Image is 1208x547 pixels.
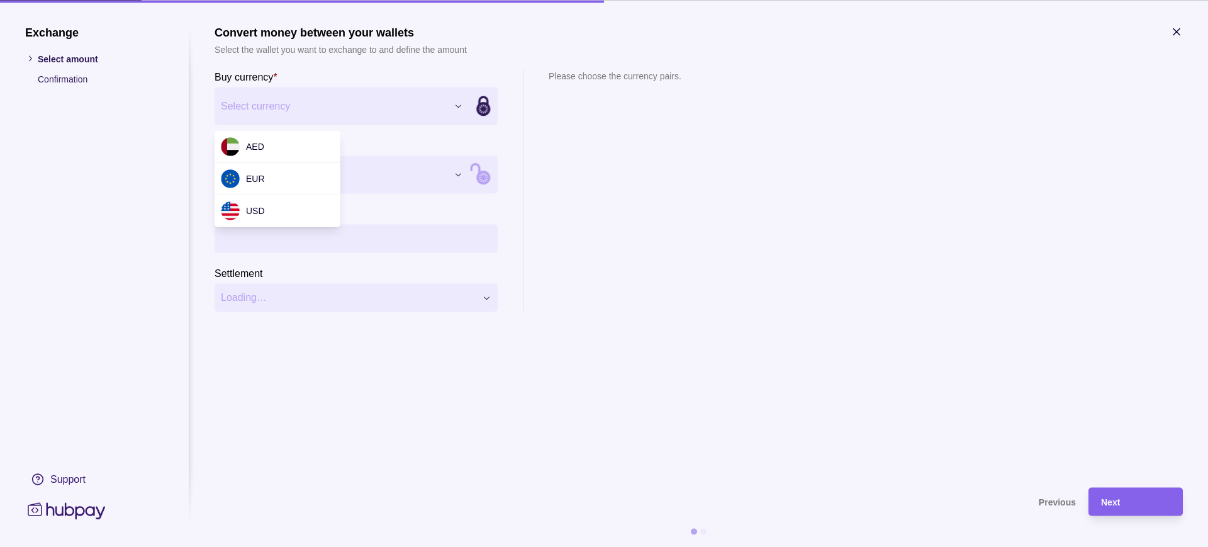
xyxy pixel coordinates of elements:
img: ae [221,137,240,156]
img: eu [221,169,240,188]
span: EUR [246,174,265,184]
img: us [221,201,240,220]
span: USD [246,206,265,216]
span: AED [246,142,264,152]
